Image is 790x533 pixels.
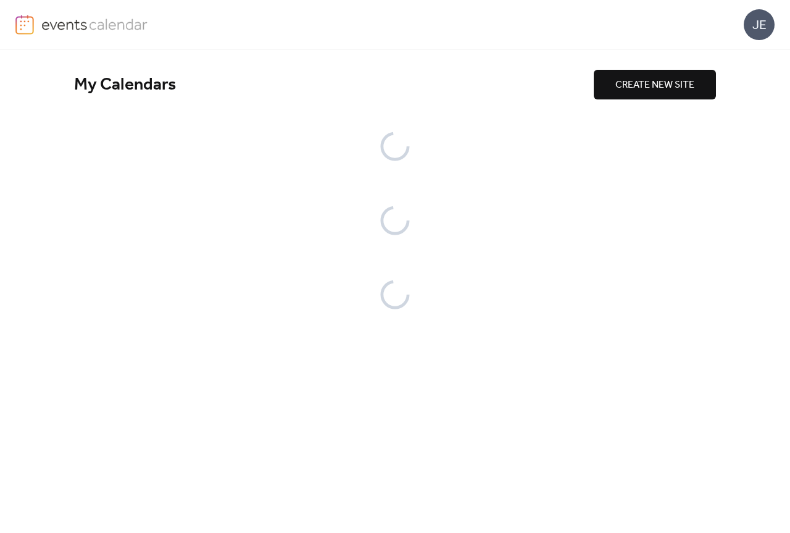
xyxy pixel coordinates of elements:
[41,15,148,33] img: logo-type
[615,78,694,93] span: CREATE NEW SITE
[74,74,594,96] div: My Calendars
[594,70,716,99] button: CREATE NEW SITE
[15,15,34,35] img: logo
[744,9,775,40] div: JE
